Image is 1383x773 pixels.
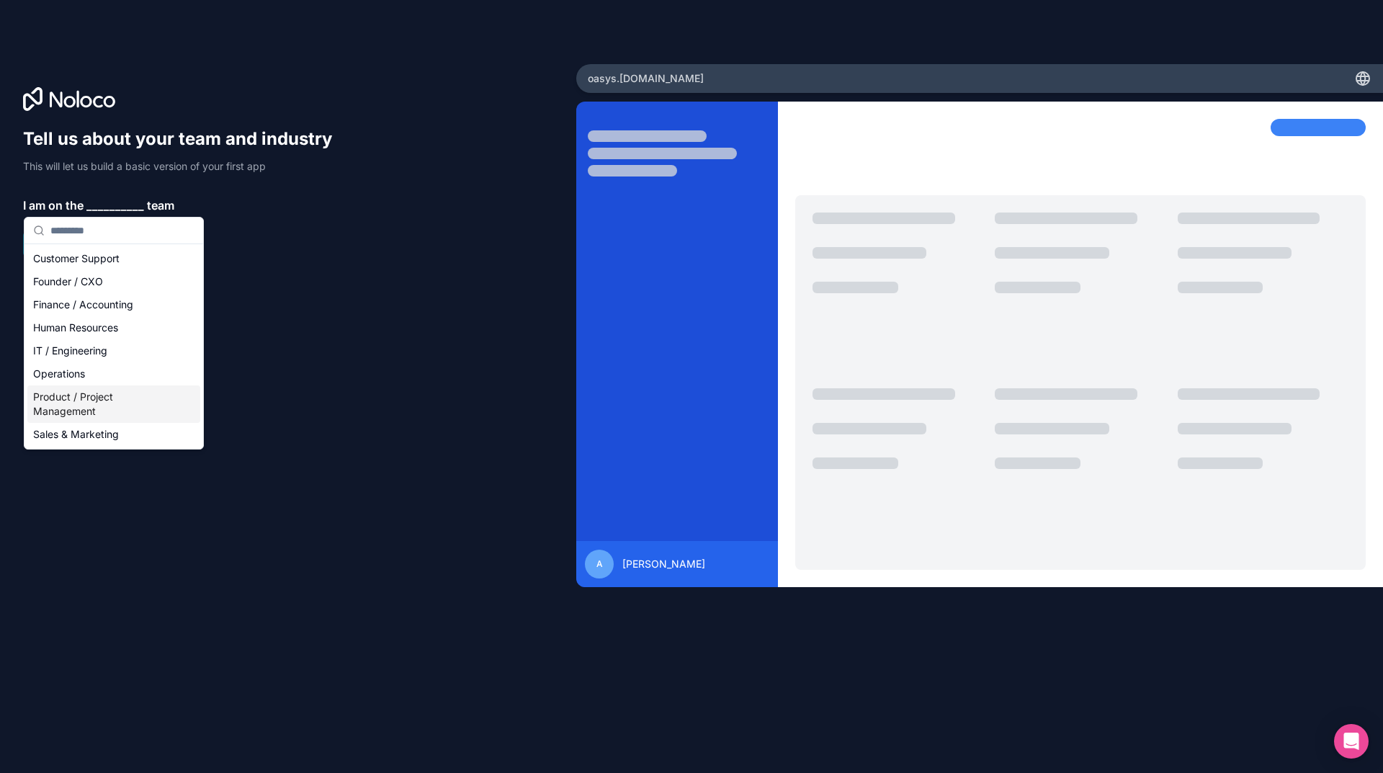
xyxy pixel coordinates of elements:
div: Suggestions [24,244,203,449]
p: This will let us build a basic version of your first app [23,159,346,174]
h1: Tell us about your team and industry [23,128,346,151]
div: Founder / CXO [27,270,200,293]
div: Customer Support [27,247,200,270]
span: A [596,558,603,570]
div: Human Resources [27,316,200,339]
div: IT / Engineering [27,339,200,362]
span: [PERSON_NAME] [622,557,705,571]
span: oasys .[DOMAIN_NAME] [588,71,704,86]
div: Open Intercom Messenger [1334,724,1369,759]
span: __________ [86,197,144,214]
span: I am on the [23,197,84,214]
span: team [147,197,174,214]
div: Sales & Marketing [27,423,200,446]
div: Product / Project Management [27,385,200,423]
div: Finance / Accounting [27,293,200,316]
div: Operations [27,362,200,385]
